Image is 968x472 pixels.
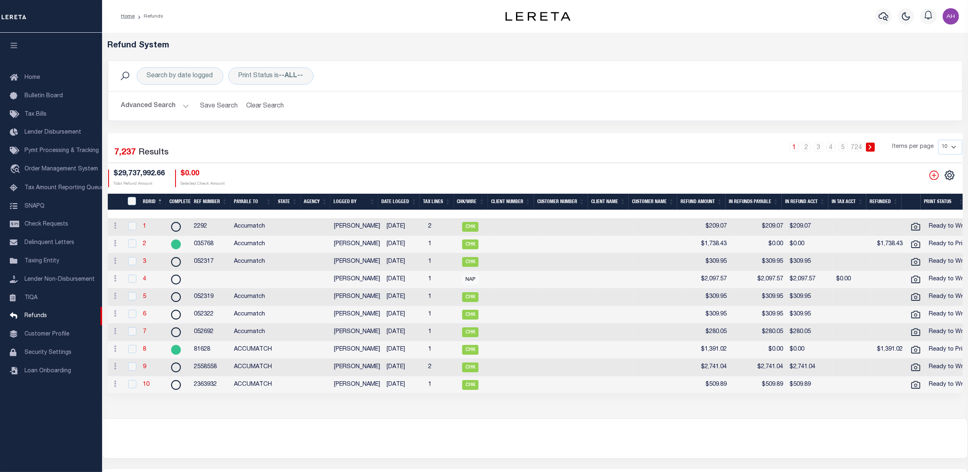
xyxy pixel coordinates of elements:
[231,359,275,376] td: ACCUMATCH
[730,236,786,253] td: $0.00
[331,271,383,289] td: [PERSON_NAME]
[786,218,833,236] td: $209.07
[425,376,459,394] td: 1
[462,310,478,320] span: CHK
[730,359,786,376] td: $2,741.04
[383,218,425,236] td: [DATE]
[462,380,478,390] span: CHK
[383,289,425,306] td: [DATE]
[331,289,383,306] td: [PERSON_NAME]
[828,194,866,210] th: In Tax Acct: activate to sort column ascending
[730,306,786,324] td: $309.95
[135,13,163,20] li: Refunds
[137,67,223,85] div: Search by date logged
[425,341,459,359] td: 1
[462,292,478,302] span: CHK
[24,295,38,300] span: TIQA
[24,258,59,264] span: Taxing Entity
[786,289,833,306] td: $309.95
[425,218,459,236] td: 2
[275,194,300,210] th: State: activate to sort column ascending
[143,276,146,282] a: 4
[462,327,478,337] span: CHK
[143,241,146,247] a: 2
[871,341,906,359] td: $1,391.02
[730,253,786,271] td: $309.95
[114,170,165,179] h4: $29,737,992.66
[682,376,730,394] td: $509.89
[24,221,68,227] span: Check Requests
[231,306,275,324] td: Accumatch
[534,194,588,210] th: Customer Number: activate to sort column ascending
[191,359,231,376] td: 2558558
[730,289,786,306] td: $309.95
[24,148,99,154] span: Pymt Processing & Tracking
[143,259,146,264] a: 3
[231,376,275,394] td: ACCUMATCH
[191,289,231,306] td: 052319
[786,359,833,376] td: $2,741.04
[231,236,275,253] td: Accumatch
[462,222,478,232] span: CHK
[231,218,275,236] td: Accumatch
[331,341,383,359] td: [PERSON_NAME]
[114,181,165,187] p: Total Refund Amount
[425,253,459,271] td: 1
[115,148,136,157] span: 7,237
[425,236,459,253] td: 1
[24,185,104,191] span: Tax Amount Reporting Queue
[682,218,730,236] td: $209.07
[866,194,901,210] th: Refunded: activate to sort column ascending
[462,362,478,372] span: CHK
[677,194,725,210] th: Refund Amount: activate to sort column ascending
[786,253,833,271] td: $309.95
[121,98,189,114] button: Advanced Search
[300,194,330,210] th: Agency: activate to sort column ascending
[383,359,425,376] td: [DATE]
[383,271,425,289] td: [DATE]
[730,218,786,236] td: $209.07
[243,98,287,114] button: Clear Search
[196,98,243,114] button: Save Search
[383,236,425,253] td: [DATE]
[488,194,534,210] th: Client Number: activate to sort column ascending
[425,306,459,324] td: 1
[425,324,459,341] td: 1
[331,324,383,341] td: [PERSON_NAME]
[851,143,863,152] a: 724
[454,194,488,210] th: Chk/Wire: activate to sort column ascending
[24,350,71,356] span: Security Settings
[191,253,231,271] td: 052317
[24,166,98,172] span: Order Management System
[231,289,275,306] td: Accumatch
[181,170,225,179] h4: $0.00
[143,329,146,335] a: 7
[143,382,149,387] a: 10
[24,203,45,209] span: SNAPQ
[123,194,140,210] th: RefundDepositRegisterID
[790,143,799,152] a: 1
[191,324,231,341] td: 052692
[330,194,378,210] th: Logged By: activate to sort column ascending
[24,313,47,319] span: Refunds
[24,277,95,282] span: Lender Non-Disbursement
[231,324,275,341] td: Accumatch
[802,143,811,152] a: 2
[140,194,166,210] th: RDRID: activate to sort column descending
[425,289,459,306] td: 1
[682,359,730,376] td: $2,741.04
[786,341,833,359] td: $0.00
[191,376,231,394] td: 2363932
[425,359,459,376] td: 2
[682,236,730,253] td: $1,738.43
[24,331,69,337] span: Customer Profile
[730,271,786,289] td: $2,097.57
[24,112,47,117] span: Tax Bills
[425,271,459,289] td: 1
[725,194,782,210] th: In Refunds Payable: activate to sort column ascending
[682,289,730,306] td: $309.95
[921,194,967,210] th: Print Status: activate to sort column ascending
[24,93,63,99] span: Bulletin Board
[331,236,383,253] td: [PERSON_NAME]
[191,306,231,324] td: 052322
